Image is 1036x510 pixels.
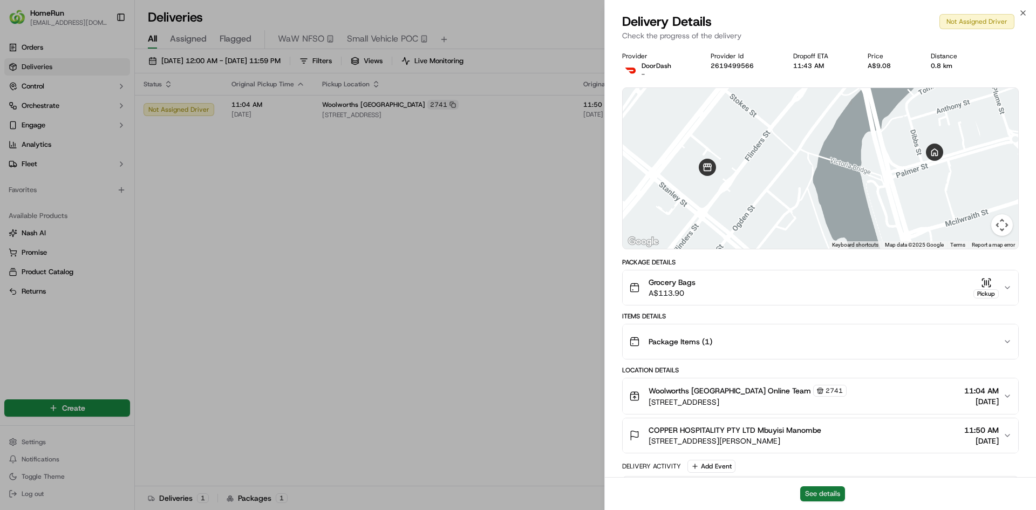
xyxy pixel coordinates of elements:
[622,62,639,79] img: doordash_logo_v2.png
[642,70,645,79] span: -
[102,157,173,167] span: API Documentation
[885,242,944,248] span: Map data ©2025 Google
[991,214,1013,236] button: Map camera controls
[649,336,712,347] span: Package Items ( 1 )
[622,312,1019,321] div: Items Details
[623,418,1018,453] button: COPPER HOSPITALITY PTY LTD Mbuyisi Manombe[STREET_ADDRESS][PERSON_NAME]11:50 AM[DATE]
[931,52,979,60] div: Distance
[625,235,661,249] img: Google
[622,13,712,30] span: Delivery Details
[11,43,196,60] p: Welcome 👋
[6,152,87,172] a: 📗Knowledge Base
[622,366,1019,375] div: Location Details
[623,378,1018,414] button: Woolworths [GEOGRAPHIC_DATA] Online Team2741[STREET_ADDRESS]11:04 AM[DATE]
[649,385,811,396] span: Woolworths [GEOGRAPHIC_DATA] Online Team
[649,397,847,407] span: [STREET_ADDRESS]
[931,62,979,70] div: 0.8 km
[623,270,1018,305] button: Grocery BagsA$113.90Pickup
[868,52,913,60] div: Price
[687,460,735,473] button: Add Event
[107,183,131,191] span: Pylon
[832,241,878,249] button: Keyboard shortcuts
[793,52,850,60] div: Dropoff ETA
[11,158,19,166] div: 📗
[868,62,913,70] div: A$9.08
[973,277,999,298] button: Pickup
[11,11,32,32] img: Nash
[623,324,1018,359] button: Package Items (1)
[711,62,754,70] button: 2619499566
[625,235,661,249] a: Open this area in Google Maps (opens a new window)
[76,182,131,191] a: Powered byPylon
[622,52,693,60] div: Provider
[973,289,999,298] div: Pickup
[28,70,194,81] input: Got a question? Start typing here...
[11,103,30,123] img: 1736555255976-a54dd68f-1ca7-489b-9aae-adbdc363a1c4
[37,114,137,123] div: We're available if you need us!
[642,62,671,70] p: DoorDash
[649,425,821,436] span: COPPER HOSPITALITY PTY LTD Mbuyisi Manombe
[964,436,999,446] span: [DATE]
[711,52,776,60] div: Provider Id
[622,258,1019,267] div: Package Details
[37,103,177,114] div: Start new chat
[964,396,999,407] span: [DATE]
[826,386,843,395] span: 2741
[22,157,83,167] span: Knowledge Base
[91,158,100,166] div: 💻
[649,288,696,298] span: A$113.90
[964,385,999,396] span: 11:04 AM
[800,486,845,501] button: See details
[964,425,999,436] span: 11:50 AM
[649,436,821,446] span: [STREET_ADDRESS][PERSON_NAME]
[87,152,178,172] a: 💻API Documentation
[950,242,965,248] a: Terms (opens in new tab)
[622,462,681,471] div: Delivery Activity
[622,30,1019,41] p: Check the progress of the delivery
[972,242,1015,248] a: Report a map error
[183,106,196,119] button: Start new chat
[793,62,850,70] div: 11:43 AM
[649,277,696,288] span: Grocery Bags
